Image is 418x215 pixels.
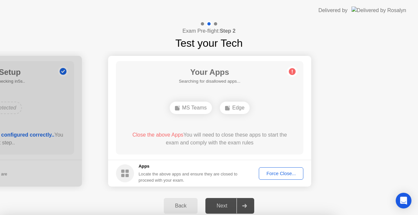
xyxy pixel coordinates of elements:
div: Edge [220,102,250,114]
h5: Searching for disallowed apps... [179,78,240,85]
h1: Your Apps [179,66,240,78]
div: Open Intercom Messenger [396,193,411,208]
span: Close the above Apps [132,132,183,138]
div: Next [207,203,237,209]
img: Delivered by Rosalyn [351,7,406,14]
div: Locate the above apps and ensure they are closed to proceed with your exam. [139,171,238,183]
div: Force Close... [261,171,301,176]
div: Delivered by [318,7,348,14]
h4: Exam Pre-flight: [182,27,236,35]
h5: Apps [139,163,238,170]
div: Back [166,203,196,209]
h1: Test your Tech [175,35,243,51]
div: MS Teams [170,102,212,114]
div: You will need to close these apps to start the exam and comply with the exam rules [125,131,294,147]
b: Step 2 [220,28,236,34]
